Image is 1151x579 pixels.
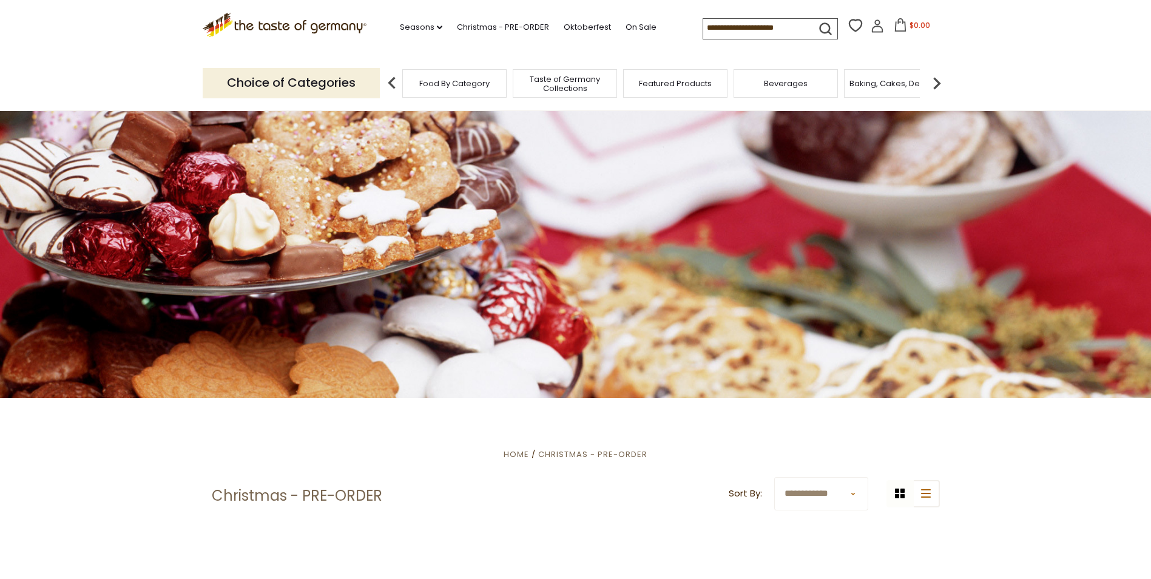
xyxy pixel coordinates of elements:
[564,21,611,34] a: Oktoberfest
[203,68,380,98] p: Choice of Categories
[516,75,613,93] a: Taste of Germany Collections
[419,79,490,88] a: Food By Category
[400,21,442,34] a: Seasons
[504,449,529,460] a: Home
[626,21,657,34] a: On Sale
[212,487,382,505] h1: Christmas - PRE-ORDER
[457,21,549,34] a: Christmas - PRE-ORDER
[925,71,949,95] img: next arrow
[849,79,943,88] a: Baking, Cakes, Desserts
[910,20,930,30] span: $0.00
[639,79,712,88] a: Featured Products
[764,79,808,88] a: Beverages
[538,449,647,460] a: Christmas - PRE-ORDER
[380,71,404,95] img: previous arrow
[886,18,938,36] button: $0.00
[729,486,762,501] label: Sort By:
